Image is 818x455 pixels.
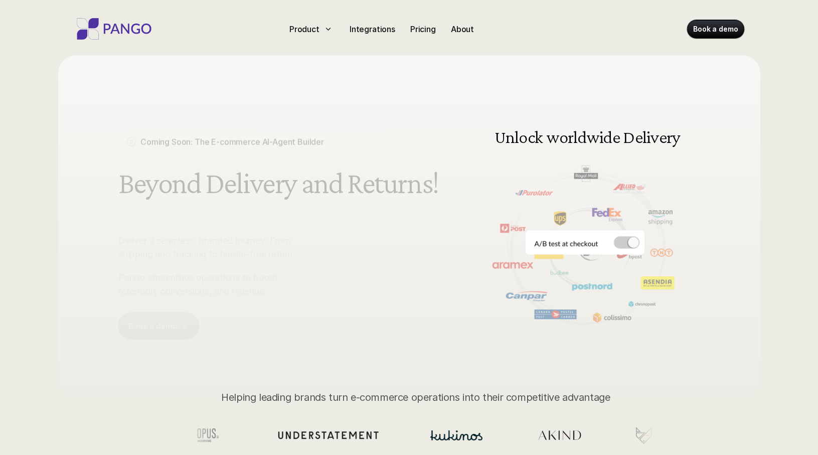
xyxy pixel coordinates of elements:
[451,23,474,35] p: About
[140,136,324,148] p: Coming Soon: The E-commerce AI-Agent Builder
[118,313,199,339] a: Book a demo
[687,20,744,38] a: Book a demo
[118,234,312,261] p: Deliver a seamless, branded journey: From shipping and tracking to hassle-free return.
[675,214,690,229] button: Next
[118,271,312,298] p: Pango streamlines operations to boost retention, conversions, and revenue.
[289,23,319,35] p: Product
[118,167,442,200] h1: Beyond Delivery and Returns!
[480,214,496,229] button: Previous
[480,214,496,229] img: Back Arrow
[470,105,700,338] img: Delivery and shipping management software doing A/B testing at the checkout for different carrier...
[675,214,690,229] img: Next Arrow
[447,21,478,37] a: About
[410,23,436,35] p: Pricing
[406,21,440,37] a: Pricing
[492,128,683,146] h3: Unlock worldwide Delivery
[693,24,738,34] p: Book a demo
[350,23,395,35] p: Integrations
[346,21,399,37] a: Integrations
[128,321,177,331] p: Book a demo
